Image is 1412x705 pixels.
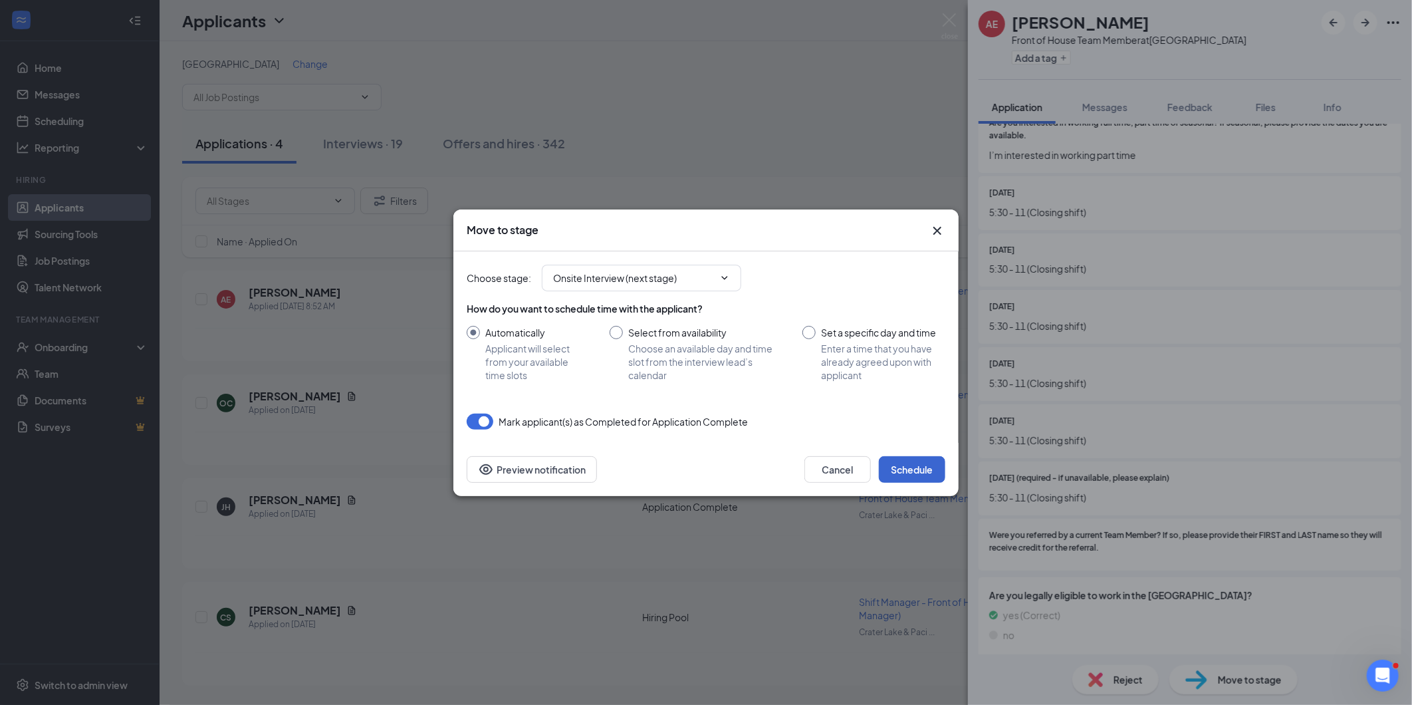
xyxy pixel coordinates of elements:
div: How do you want to schedule time with the applicant? [467,302,945,315]
svg: Cross [929,223,945,239]
iframe: Intercom live chat [1367,660,1399,692]
svg: ChevronDown [719,273,730,283]
button: Close [929,223,945,239]
svg: Eye [478,462,494,478]
button: Preview notificationEye [467,456,597,483]
button: Cancel [804,456,871,483]
button: Schedule [879,456,945,483]
span: Mark applicant(s) as Completed for Application Complete [499,414,748,430]
h3: Move to stage [467,223,538,237]
span: Choose stage : [467,271,531,285]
